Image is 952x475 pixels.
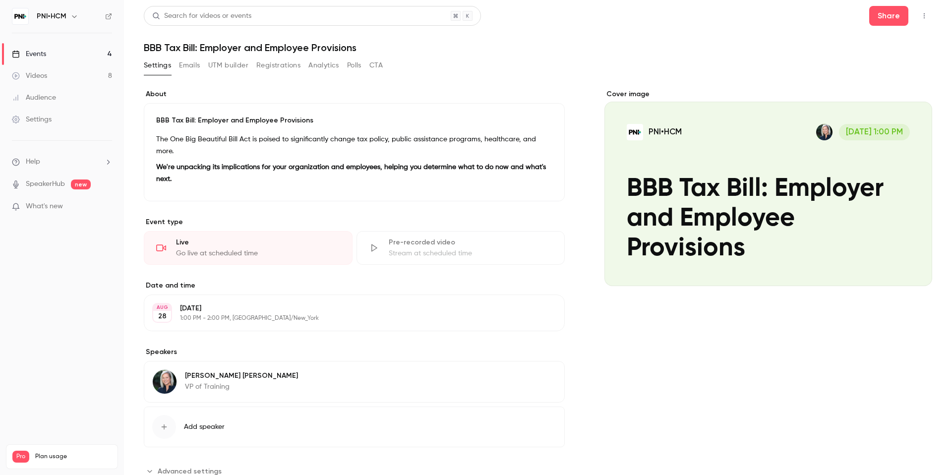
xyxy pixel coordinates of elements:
span: Add speaker [184,422,225,432]
button: CTA [369,58,383,73]
div: Go live at scheduled time [176,248,340,258]
button: Settings [144,58,171,73]
div: LiveGo live at scheduled time [144,231,353,265]
p: VP of Training [185,382,298,392]
section: Cover image [604,89,932,286]
h6: PNI•HCM [37,11,66,21]
div: AUG [153,304,171,311]
button: UTM builder [208,58,248,73]
div: Audience [12,93,56,103]
button: Analytics [308,58,339,73]
div: Search for videos or events [152,11,251,21]
div: Videos [12,71,47,81]
div: Pre-recorded videoStream at scheduled time [357,231,565,265]
button: Polls [347,58,361,73]
div: Events [12,49,46,59]
p: 28 [158,311,167,321]
p: 1:00 PM - 2:00 PM, [GEOGRAPHIC_DATA]/New_York [180,314,512,322]
iframe: Noticeable Trigger [100,202,112,211]
span: new [71,179,91,189]
div: Amy Miller[PERSON_NAME] [PERSON_NAME]VP of Training [144,361,565,403]
button: Registrations [256,58,300,73]
button: Add speaker [144,407,565,447]
li: help-dropdown-opener [12,157,112,167]
span: What's new [26,201,63,212]
label: Speakers [144,347,565,357]
div: Live [176,237,340,247]
img: Amy Miller [153,370,177,394]
p: [PERSON_NAME] [PERSON_NAME] [185,371,298,381]
p: BBB Tax Bill: Employer and Employee Provisions [156,116,552,125]
p: The One Big Beautiful Bill Act is poised to significantly change tax policy, public assistance pr... [156,133,552,157]
span: Pro [12,451,29,463]
img: PNI•HCM [12,8,28,24]
div: Settings [12,115,52,124]
button: Emails [179,58,200,73]
h1: BBB Tax Bill: Employer and Employee Provisions [144,42,932,54]
label: Cover image [604,89,932,99]
label: Date and time [144,281,565,291]
div: Pre-recorded video [389,237,553,247]
label: About [144,89,565,99]
strong: We're unpacking its implications for your organization and employees, helping you determine what ... [156,164,546,182]
button: Share [869,6,908,26]
div: Stream at scheduled time [389,248,553,258]
p: [DATE] [180,303,512,313]
p: Event type [144,217,565,227]
span: Plan usage [35,453,112,461]
a: SpeakerHub [26,179,65,189]
span: Help [26,157,40,167]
